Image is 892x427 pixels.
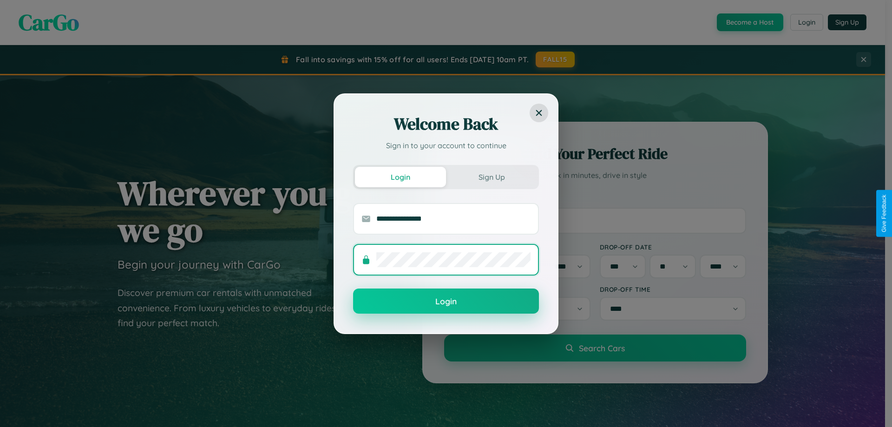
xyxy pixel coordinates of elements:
button: Login [353,289,539,314]
button: Login [355,167,446,187]
p: Sign in to your account to continue [353,140,539,151]
div: Give Feedback [881,195,887,232]
h2: Welcome Back [353,113,539,135]
button: Sign Up [446,167,537,187]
